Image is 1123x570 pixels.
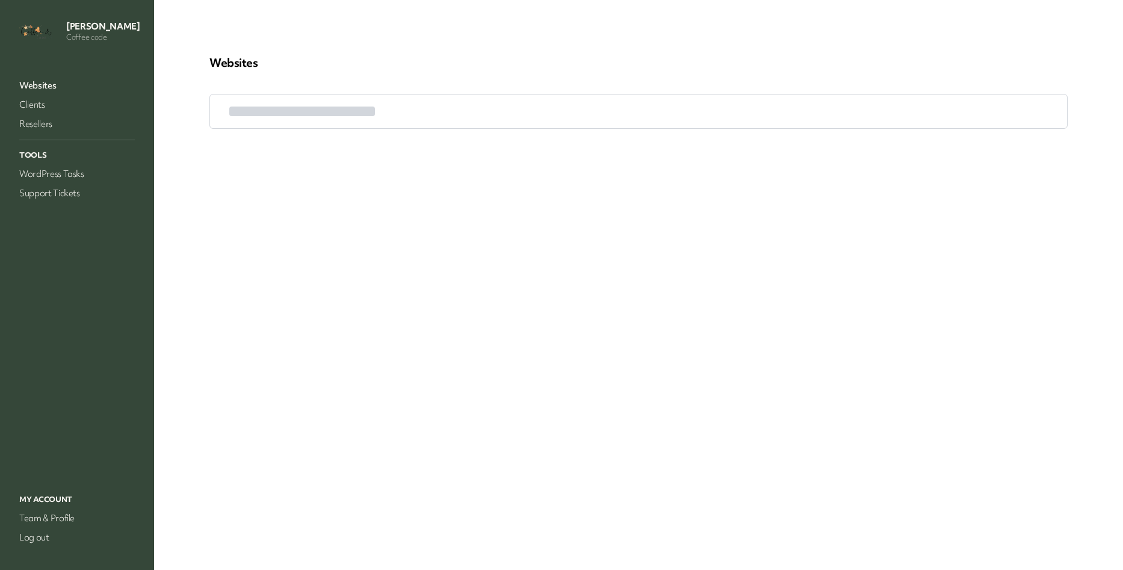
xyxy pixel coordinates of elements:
[209,55,1068,70] p: Websites
[17,147,137,163] p: Tools
[17,96,137,113] a: Clients
[17,77,137,94] a: Websites
[17,510,137,527] a: Team & Profile
[17,166,137,182] a: WordPress Tasks
[17,185,137,202] a: Support Tickets
[66,33,140,42] p: Coffee code
[17,529,137,546] a: Log out
[66,20,140,33] p: [PERSON_NAME]
[17,116,137,132] a: Resellers
[17,492,137,507] p: My Account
